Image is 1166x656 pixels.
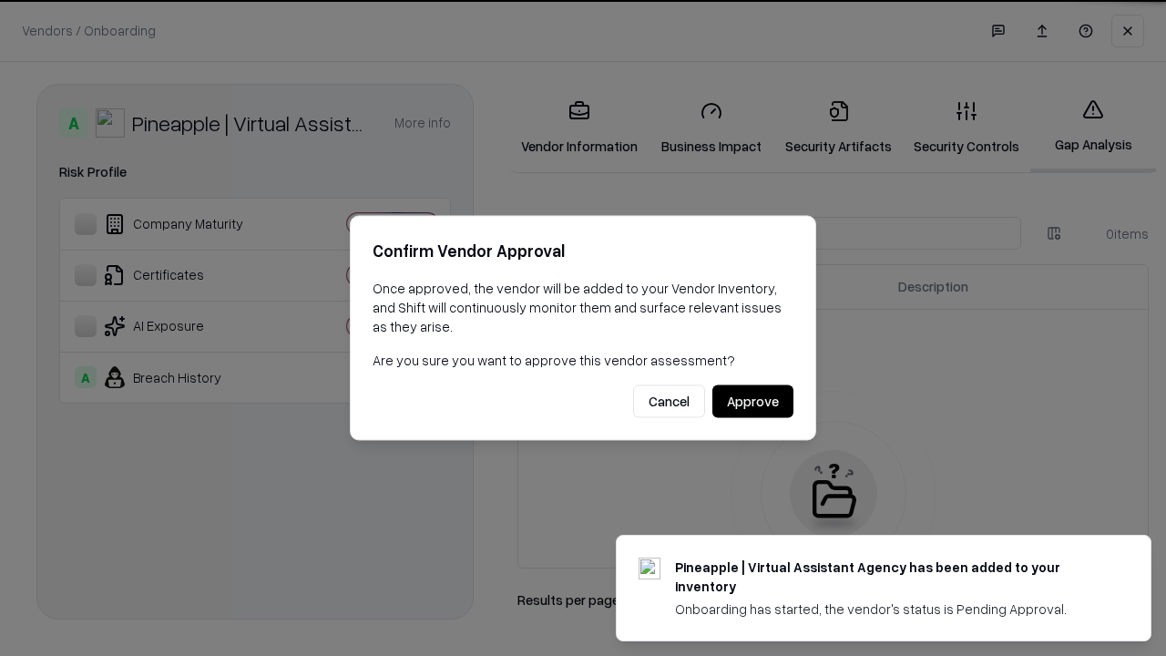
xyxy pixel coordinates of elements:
div: Onboarding has started, the vendor's status is Pending Approval. [675,600,1107,619]
p: Once approved, the vendor will be added to your Vendor Inventory, and Shift will continuously mon... [373,279,793,336]
img: trypineapple.com [639,558,660,579]
button: Cancel [633,385,705,418]
button: Approve [712,385,793,418]
h2: Confirm Vendor Approval [373,238,793,264]
div: Pineapple | Virtual Assistant Agency has been added to your inventory [675,558,1107,596]
p: Are you sure you want to approve this vendor assessment? [373,351,793,370]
